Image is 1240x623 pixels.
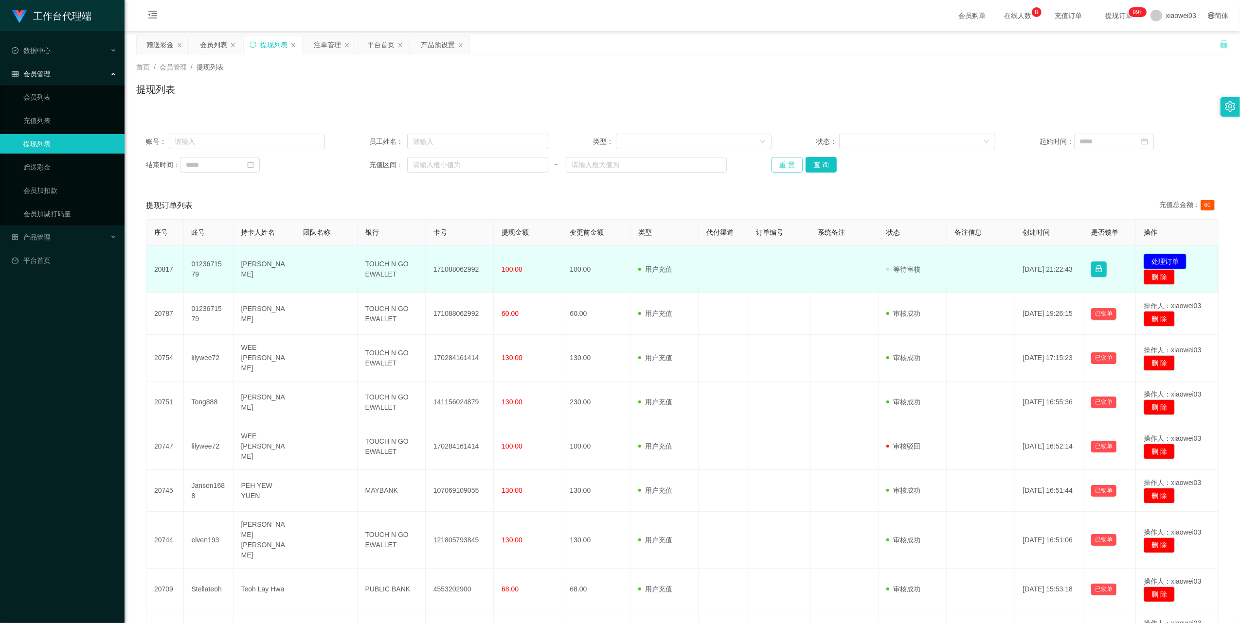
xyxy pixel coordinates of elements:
[593,137,616,147] span: 类型：
[1220,39,1228,48] i: 图标: unlock
[772,157,803,173] button: 重 置
[234,423,296,470] td: WEE [PERSON_NAME]
[562,569,630,610] td: 68.00
[1015,246,1083,293] td: [DATE] 21:22:43
[886,442,920,450] span: 审核驳回
[1040,137,1074,147] span: 起始时间：
[426,381,494,423] td: 141156024879
[146,246,184,293] td: 20817
[1144,390,1201,398] span: 操作人：xiaowei03
[358,335,426,381] td: TOUCH N GO EWALLET
[12,251,117,270] a: 图标: dashboard平台首页
[638,442,672,450] span: 用户充值
[234,512,296,569] td: [PERSON_NAME] [PERSON_NAME]
[886,265,920,273] span: 等待审核
[886,585,920,593] span: 审核成功
[23,87,117,107] a: 会员列表
[154,63,156,71] span: /
[146,335,184,381] td: 20754
[407,134,548,149] input: 请输入
[502,310,519,317] span: 60.00
[260,35,288,54] div: 提现列表
[562,293,630,335] td: 60.00
[184,293,234,335] td: 0123671579
[1144,311,1175,327] button: 删 除
[638,228,652,236] span: 类型
[12,70,51,78] span: 会员管理
[184,335,234,381] td: lilywee72
[1015,470,1083,512] td: [DATE] 16:51:44
[886,228,900,236] span: 状态
[638,265,672,273] span: 用户充值
[184,512,234,569] td: elven193
[1015,381,1083,423] td: [DATE] 16:55:36
[146,293,184,335] td: 20787
[760,138,766,145] i: 图标: down
[1144,528,1201,536] span: 操作人：xiaowei03
[566,157,727,173] input: 请输入最大值为
[234,381,296,423] td: [PERSON_NAME]
[1144,488,1175,503] button: 删 除
[1141,138,1148,145] i: 图标: calendar
[638,585,672,593] span: 用户充值
[1129,7,1147,17] sup: 1090
[886,398,920,406] span: 审核成功
[23,134,117,154] a: 提现列表
[1144,444,1175,459] button: 删 除
[1091,534,1116,546] button: 已锁单
[562,335,630,381] td: 130.00
[1091,584,1116,595] button: 已锁单
[421,35,455,54] div: 产品预设置
[192,228,205,236] span: 账号
[1035,7,1038,17] p: 8
[234,569,296,610] td: Teoh Lay Hwa
[562,512,630,569] td: 130.00
[12,233,51,241] span: 产品管理
[1091,228,1118,236] span: 是否锁单
[458,42,464,48] i: 图标: close
[234,246,296,293] td: [PERSON_NAME]
[12,47,18,54] i: 图标: check-circle-o
[886,486,920,494] span: 审核成功
[502,228,529,236] span: 提现金额
[160,63,187,71] span: 会员管理
[816,137,839,147] span: 状态：
[1144,269,1175,285] button: 删 除
[426,246,494,293] td: 171088062992
[146,470,184,512] td: 20745
[33,0,91,32] h1: 工作台代理端
[1144,355,1175,371] button: 删 除
[365,228,379,236] span: 银行
[886,536,920,544] span: 审核成功
[12,12,91,19] a: 工作台代理端
[638,486,672,494] span: 用户充值
[706,228,734,236] span: 代付渠道
[184,423,234,470] td: lilywee72
[12,234,18,241] i: 图标: appstore-o
[638,536,672,544] span: 用户充值
[1144,434,1201,442] span: 操作人：xiaowei03
[146,35,174,54] div: 赠送彩金
[12,70,18,77] i: 图标: table
[184,569,234,610] td: Stellateoh
[369,137,407,147] span: 员工姓名：
[562,470,630,512] td: 130.00
[1144,587,1175,602] button: 删 除
[358,470,426,512] td: MAYBANK
[426,423,494,470] td: 170284161414
[303,228,330,236] span: 团队名称
[426,335,494,381] td: 170284161414
[358,293,426,335] td: TOUCH N GO EWALLET
[1160,200,1219,211] div: 充值总金额：
[358,423,426,470] td: TOUCH N GO EWALLET
[1144,537,1175,553] button: 删 除
[562,423,630,470] td: 100.00
[502,585,519,593] span: 68.00
[369,160,407,170] span: 充值区间：
[191,63,193,71] span: /
[1091,397,1116,408] button: 已锁单
[154,228,168,236] span: 序号
[184,246,234,293] td: 0123671579
[314,35,341,54] div: 注单管理
[184,470,234,512] td: Janson1688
